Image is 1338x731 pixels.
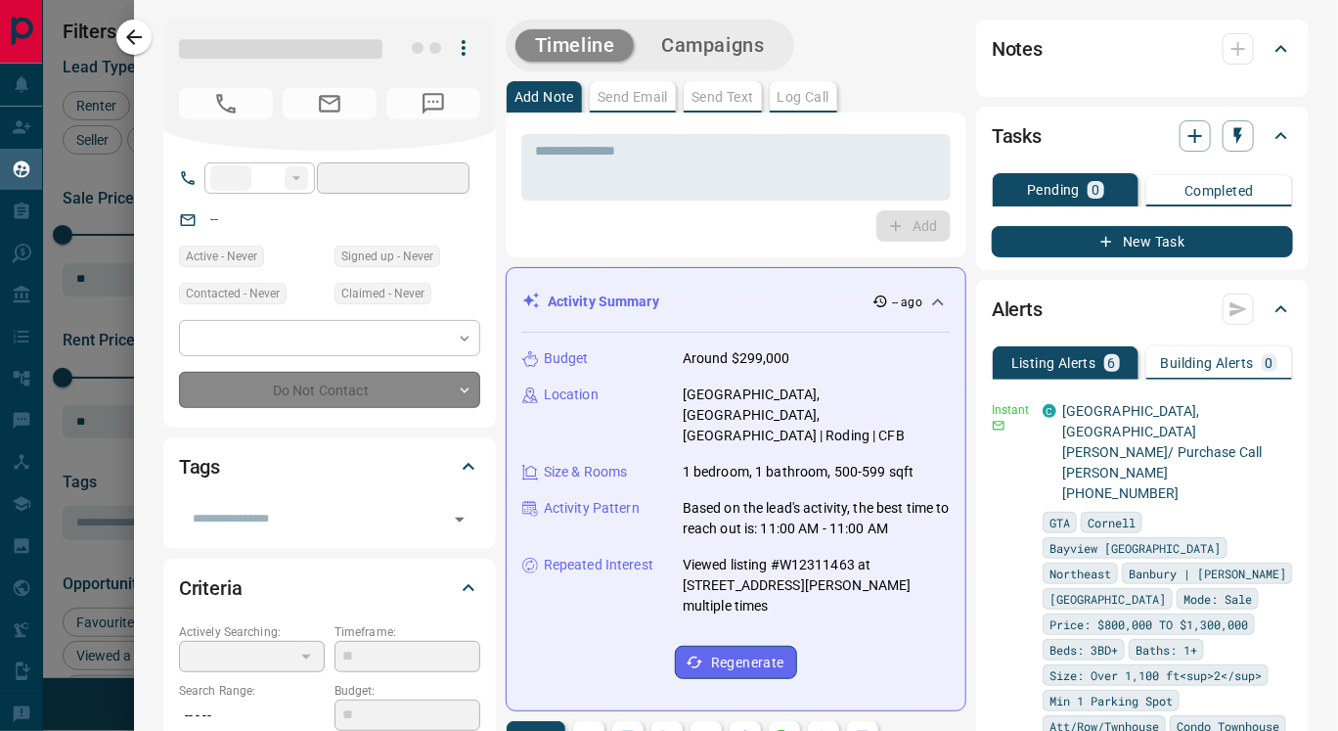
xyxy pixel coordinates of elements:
button: New Task [992,226,1293,257]
span: Beds: 3BD+ [1049,640,1118,660]
a: -- [210,211,218,227]
span: No Email [283,88,377,119]
p: Based on the lead's activity, the best time to reach out is: 11:00 AM - 11:00 AM [683,498,950,539]
span: Contacted - Never [186,284,280,303]
h2: Tags [179,451,220,482]
svg: Email [992,419,1005,433]
span: No Number [179,88,273,119]
span: [GEOGRAPHIC_DATA] [1049,589,1166,609]
p: Repeated Interest [544,555,653,575]
span: Min 1 Parking Spot [1049,691,1173,710]
span: Banbury | [PERSON_NAME] [1129,564,1286,583]
button: Regenerate [675,646,797,679]
h2: Notes [992,33,1043,65]
span: Baths: 1+ [1136,640,1197,660]
p: Location [544,385,599,405]
span: Size: Over 1,100 ft<sup>2</sup> [1049,665,1262,685]
p: 0 [1266,356,1273,370]
p: 6 [1108,356,1116,370]
div: Tasks [992,113,1293,160]
span: Price: $800,000 TO $1,300,000 [1049,615,1248,634]
h2: Alerts [992,294,1043,325]
p: Viewed listing #W12311463 at [STREET_ADDRESS][PERSON_NAME] multiple times [683,555,950,617]
p: Building Alerts [1161,356,1254,370]
span: Cornell [1088,513,1136,532]
h2: Tasks [992,120,1042,152]
p: [GEOGRAPHIC_DATA], [GEOGRAPHIC_DATA], [GEOGRAPHIC_DATA] | Roding | CFB [683,385,950,446]
span: Bayview [GEOGRAPHIC_DATA] [1049,538,1221,558]
button: Campaigns [642,29,783,62]
span: Claimed - Never [341,284,424,303]
p: Activity Pattern [544,498,640,519]
button: Timeline [515,29,635,62]
div: Criteria [179,565,480,612]
p: -- ago [892,294,922,311]
div: condos.ca [1043,404,1056,418]
p: Actively Searching: [179,623,325,641]
p: Listing Alerts [1011,356,1096,370]
a: [GEOGRAPHIC_DATA], [GEOGRAPHIC_DATA][PERSON_NAME]/ Purchase Call [PERSON_NAME] [PHONE_NUMBER] [1062,403,1263,501]
p: Size & Rooms [544,462,628,482]
p: Pending [1027,183,1080,197]
p: Search Range: [179,682,325,700]
p: Timeframe: [334,623,480,641]
span: No Number [386,88,480,119]
button: Open [446,506,473,533]
p: Instant [992,401,1031,419]
p: Add Note [514,90,574,104]
span: Mode: Sale [1183,589,1252,609]
p: Budget [544,348,589,369]
div: Notes [992,25,1293,72]
span: Active - Never [186,247,257,266]
p: Completed [1184,184,1254,198]
p: Budget: [334,682,480,700]
h2: Criteria [179,572,243,604]
span: Northeast [1049,564,1111,583]
span: GTA [1049,513,1070,532]
p: Activity Summary [548,292,659,312]
div: Do Not Contact [179,372,480,408]
div: Alerts [992,286,1293,333]
div: Activity Summary-- ago [522,284,950,320]
p: Around $299,000 [683,348,790,369]
div: Tags [179,443,480,490]
span: Signed up - Never [341,247,433,266]
p: 1 bedroom, 1 bathroom, 500-599 sqft [683,462,914,482]
p: 0 [1092,183,1099,197]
